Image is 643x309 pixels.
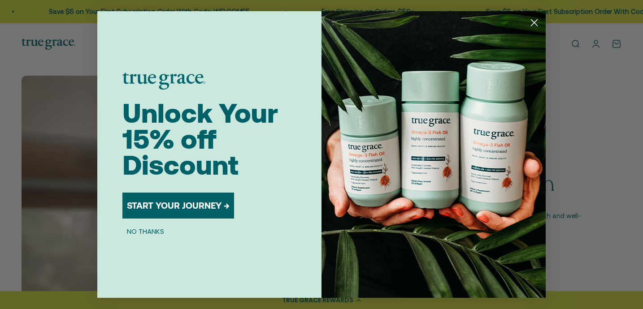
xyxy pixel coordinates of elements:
button: NO THANKS [122,226,169,236]
span: Unlock Your 15% off Discount [122,98,278,180]
img: 098727d5-50f8-4f9b-9554-844bb8da1403.jpeg [321,11,546,298]
button: START YOUR JOURNEY → [122,193,234,219]
button: Close dialog [526,15,542,30]
img: logo placeholder [122,73,205,90]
